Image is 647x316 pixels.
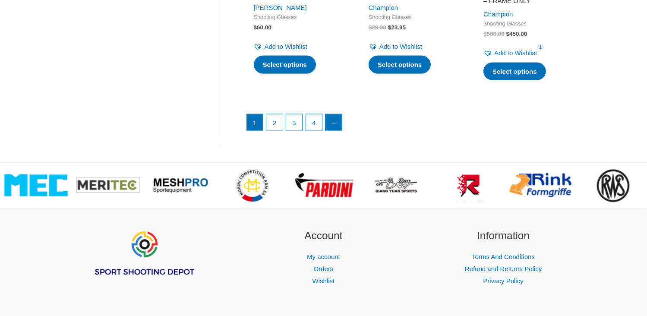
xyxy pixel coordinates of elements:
span: Shooting Glasses [369,14,459,21]
nav: Product Pagination [246,114,582,136]
span: $ [388,24,391,31]
a: [PERSON_NAME] [254,4,307,11]
a: Select options for “Super-Olympic Pistol Glasses - FRAME ONLY” [483,63,546,81]
a: Terms And Conditions [472,253,535,260]
span: $ [369,24,372,31]
span: Add to Wishlist [379,43,422,50]
a: Privacy Policy [483,277,523,284]
aside: Footer Widget 2 [244,228,403,287]
span: Shooting Glasses [483,20,574,28]
a: Select options for “Clip-on Lens Holder” [369,56,431,74]
a: → [325,114,342,131]
span: $ [254,24,257,31]
span: Page 1 [247,114,263,131]
h2: Information [424,228,583,244]
bdi: 450.00 [506,31,527,37]
a: Wishlist [312,277,335,284]
bdi: 28.00 [369,24,386,31]
aside: Footer Widget 3 [424,228,583,287]
a: Add to Wishlist [254,41,307,53]
a: Champion [369,4,398,11]
aside: Footer Widget 1 [65,228,223,298]
a: Page 4 [306,114,322,131]
span: Add to Wishlist [265,43,307,50]
nav: Account [244,251,403,287]
a: Champion [483,10,513,18]
span: Add to Wishlist [494,49,537,57]
a: Add to Wishlist [369,41,422,53]
a: Select options for “Knobloch Iris Shutter” [254,56,316,74]
bdi: 60.00 [254,24,271,31]
a: Add to Wishlist [483,47,537,59]
nav: Information [424,251,583,287]
a: Page 2 [266,114,283,131]
span: 1 [537,44,544,51]
a: Orders [314,265,334,272]
a: Refund and Returns Policy [465,265,542,272]
span: $ [483,31,487,37]
bdi: 23.95 [388,24,406,31]
span: Shooting Glasses [254,14,344,21]
h2: Account [244,228,403,244]
a: Page 3 [286,114,303,131]
a: My account [307,253,340,260]
span: $ [506,31,510,37]
bdi: 500.00 [483,31,505,37]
